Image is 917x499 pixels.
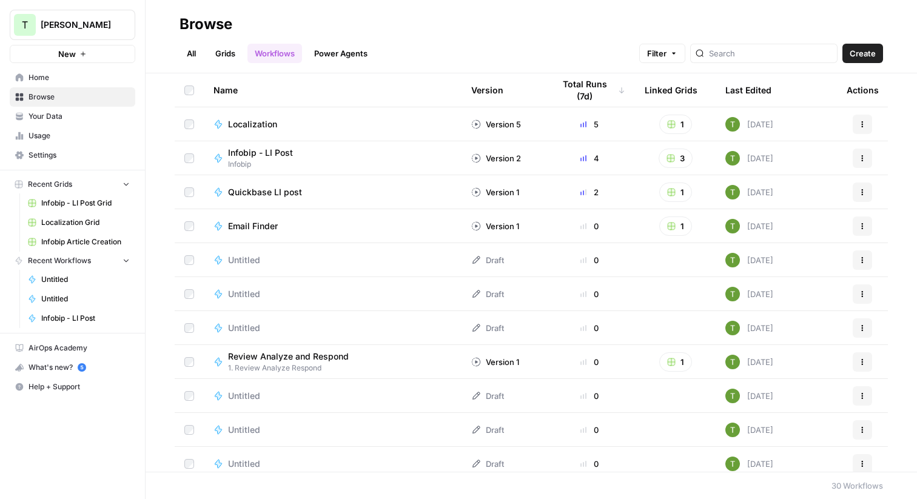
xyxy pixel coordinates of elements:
a: Untitled [213,254,452,266]
div: Draft [471,288,504,300]
a: Infobip - LI Post [22,309,135,328]
a: 5 [78,363,86,372]
a: Your Data [10,107,135,126]
div: [DATE] [725,423,773,437]
div: 0 [554,288,625,300]
span: Email Finder [228,220,278,232]
div: Browse [180,15,232,34]
span: Untitled [228,322,260,334]
button: Help + Support [10,377,135,397]
span: Untitled [228,390,260,402]
a: Browse [10,87,135,107]
img: yba7bbzze900hr86j8rqqvfn473j [725,185,740,199]
span: Create [850,47,876,59]
div: Actions [847,73,879,107]
a: Power Agents [307,44,375,63]
a: Untitled [213,288,452,300]
button: 1 [659,352,692,372]
button: 3 [659,149,693,168]
div: [DATE] [725,457,773,471]
img: yba7bbzze900hr86j8rqqvfn473j [725,389,740,403]
span: Infobip [228,159,303,170]
span: Untitled [228,458,260,470]
a: AirOps Academy [10,338,135,358]
span: Untitled [41,293,130,304]
div: [DATE] [725,117,773,132]
div: [DATE] [725,151,773,166]
div: Version 1 [471,186,519,198]
a: Untitled [213,322,452,334]
span: AirOps Academy [29,343,130,353]
div: Draft [471,458,504,470]
a: Untitled [213,390,452,402]
div: Last Edited [725,73,771,107]
img: yba7bbzze900hr86j8rqqvfn473j [725,321,740,335]
div: [DATE] [725,355,773,369]
a: Grids [208,44,243,63]
a: Localization Grid [22,213,135,232]
a: Infobip Article Creation [22,232,135,252]
div: 0 [554,458,625,470]
span: New [58,48,76,60]
button: 1 [659,183,692,202]
span: Browse [29,92,130,102]
span: Quickbase LI post [228,186,302,198]
div: Version 2 [471,152,521,164]
span: Your Data [29,111,130,122]
div: 30 Workflows [831,480,883,492]
span: Localization Grid [41,217,130,228]
a: Localization [213,118,452,130]
span: Review Analyze and Respond [228,350,349,363]
a: Infobip - LI Post Grid [22,193,135,213]
span: Recent Grids [28,179,72,190]
img: yba7bbzze900hr86j8rqqvfn473j [725,117,740,132]
a: Untitled [213,424,452,436]
img: yba7bbzze900hr86j8rqqvfn473j [725,287,740,301]
img: yba7bbzze900hr86j8rqqvfn473j [725,219,740,233]
div: Name [213,73,452,107]
span: Infobip Article Creation [41,236,130,247]
div: Version 1 [471,220,519,232]
button: 1 [659,216,692,236]
div: Draft [471,254,504,266]
span: Usage [29,130,130,141]
div: Version 5 [471,118,521,130]
a: Usage [10,126,135,146]
div: Draft [471,390,504,402]
div: 0 [554,390,625,402]
span: Untitled [228,424,260,436]
img: yba7bbzze900hr86j8rqqvfn473j [725,423,740,437]
div: 4 [554,152,625,164]
div: Linked Grids [645,73,697,107]
button: New [10,45,135,63]
span: Localization [228,118,277,130]
button: Filter [639,44,685,63]
div: Version [471,73,503,107]
a: Untitled [22,270,135,289]
span: Infobip - LI Post Grid [41,198,130,209]
span: Untitled [41,274,130,285]
a: Workflows [247,44,302,63]
div: [DATE] [725,253,773,267]
div: [DATE] [725,219,773,233]
text: 5 [80,364,83,370]
div: [DATE] [725,389,773,403]
span: Infobip - LI Post [41,313,130,324]
span: [PERSON_NAME] [41,19,114,31]
span: T [22,18,28,32]
a: Review Analyze and Respond1. Review Analyze Respond [213,350,452,373]
a: Infobip - LI PostInfobip [213,147,452,170]
span: Filter [647,47,667,59]
img: yba7bbzze900hr86j8rqqvfn473j [725,253,740,267]
div: [DATE] [725,287,773,301]
div: 5 [554,118,625,130]
span: Help + Support [29,381,130,392]
img: yba7bbzze900hr86j8rqqvfn473j [725,457,740,471]
a: Quickbase LI post [213,186,452,198]
div: Version 1 [471,356,519,368]
div: 0 [554,424,625,436]
div: 0 [554,322,625,334]
span: Home [29,72,130,83]
div: Draft [471,424,504,436]
button: Create [842,44,883,63]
